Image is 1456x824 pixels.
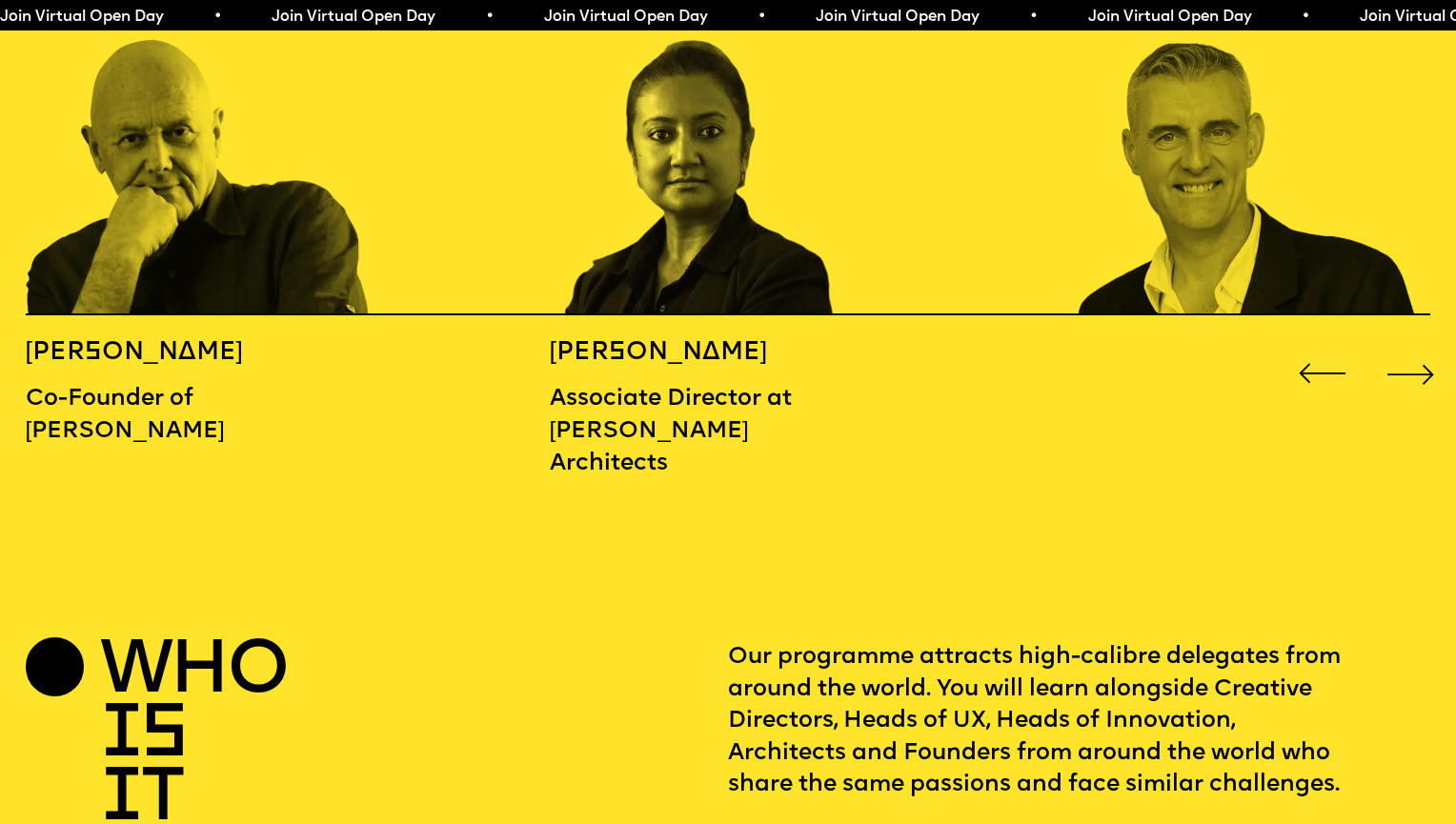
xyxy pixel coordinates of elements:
h5: [PERSON_NAME] [550,337,812,370]
div: Previous slide [1293,345,1351,403]
div: Next slide [1382,345,1440,403]
span: • [213,10,222,25]
span: • [1302,10,1310,25]
span: • [1029,10,1038,25]
p: Associate Director at [PERSON_NAME] Architects [550,384,812,480]
h5: [PERSON_NAME] [26,337,288,370]
p: Co-Founder of [PERSON_NAME] [26,384,288,448]
span: • [758,10,766,25]
span: • [485,10,494,25]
